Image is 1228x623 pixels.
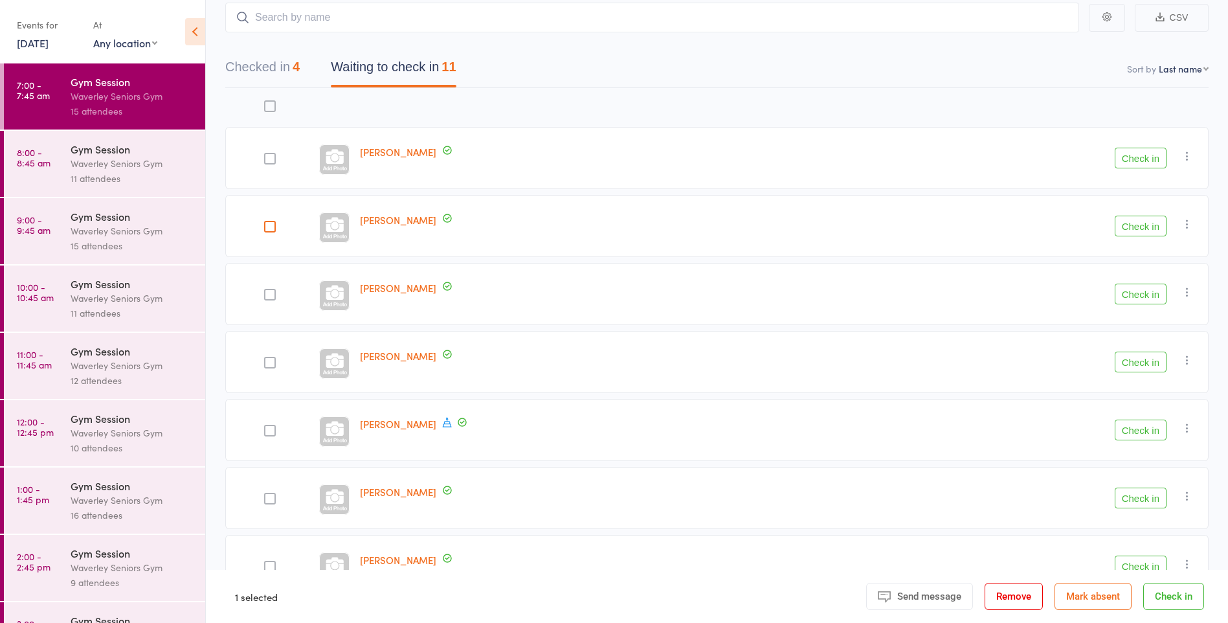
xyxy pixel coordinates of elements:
[71,223,194,238] div: Waverley Seniors Gym
[985,583,1043,610] button: Remove
[71,74,194,89] div: Gym Session
[71,171,194,186] div: 11 attendees
[71,291,194,306] div: Waverley Seniors Gym
[17,80,50,100] time: 7:00 - 7:45 am
[1115,352,1167,372] button: Check in
[225,53,300,87] button: Checked in4
[4,198,205,264] a: 9:00 -9:45 amGym SessionWaverley Seniors Gym15 attendees
[1143,583,1204,610] button: Check in
[360,553,436,567] a: [PERSON_NAME]
[360,145,436,159] a: [PERSON_NAME]
[360,349,436,363] a: [PERSON_NAME]
[71,411,194,425] div: Gym Session
[71,142,194,156] div: Gym Session
[17,36,49,50] a: [DATE]
[1115,216,1167,236] button: Check in
[17,349,52,370] time: 11:00 - 11:45 am
[4,63,205,130] a: 7:00 -7:45 amGym SessionWaverley Seniors Gym15 attendees
[1159,62,1202,75] div: Last name
[71,344,194,358] div: Gym Session
[71,560,194,575] div: Waverley Seniors Gym
[17,14,80,36] div: Events for
[71,546,194,560] div: Gym Session
[71,156,194,171] div: Waverley Seniors Gym
[93,36,157,50] div: Any location
[4,266,205,332] a: 10:00 -10:45 amGym SessionWaverley Seniors Gym11 attendees
[4,333,205,399] a: 11:00 -11:45 amGym SessionWaverley Seniors Gym12 attendees
[71,104,194,119] div: 15 attendees
[897,591,961,602] span: Send message
[93,14,157,36] div: At
[1115,284,1167,304] button: Check in
[1055,583,1132,610] button: Mark absent
[1115,556,1167,576] button: Check in
[71,89,194,104] div: Waverley Seniors Gym
[71,373,194,388] div: 12 attendees
[1127,62,1156,75] label: Sort by
[71,209,194,223] div: Gym Session
[1115,420,1167,440] button: Check in
[4,131,205,197] a: 8:00 -8:45 amGym SessionWaverley Seniors Gym11 attendees
[441,60,456,74] div: 11
[71,575,194,590] div: 9 attendees
[71,238,194,253] div: 15 attendees
[17,551,50,572] time: 2:00 - 2:45 pm
[360,485,436,499] a: [PERSON_NAME]
[360,281,436,295] a: [PERSON_NAME]
[360,213,436,227] a: [PERSON_NAME]
[71,277,194,291] div: Gym Session
[17,484,49,504] time: 1:00 - 1:45 pm
[71,358,194,373] div: Waverley Seniors Gym
[360,417,436,431] a: [PERSON_NAME]
[1115,148,1167,168] button: Check in
[4,468,205,534] a: 1:00 -1:45 pmGym SessionWaverley Seniors Gym16 attendees
[71,425,194,440] div: Waverley Seniors Gym
[235,583,278,610] div: 1 selected
[293,60,300,74] div: 4
[71,508,194,523] div: 16 attendees
[17,416,54,437] time: 12:00 - 12:45 pm
[331,53,456,87] button: Waiting to check in11
[71,306,194,321] div: 11 attendees
[17,282,54,302] time: 10:00 - 10:45 am
[866,583,973,610] button: Send message
[17,147,50,168] time: 8:00 - 8:45 am
[4,535,205,601] a: 2:00 -2:45 pmGym SessionWaverley Seniors Gym9 attendees
[4,400,205,466] a: 12:00 -12:45 pmGym SessionWaverley Seniors Gym10 attendees
[71,493,194,508] div: Waverley Seniors Gym
[1115,488,1167,508] button: Check in
[71,479,194,493] div: Gym Session
[225,3,1079,32] input: Search by name
[17,214,50,235] time: 9:00 - 9:45 am
[71,440,194,455] div: 10 attendees
[1135,4,1209,32] button: CSV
